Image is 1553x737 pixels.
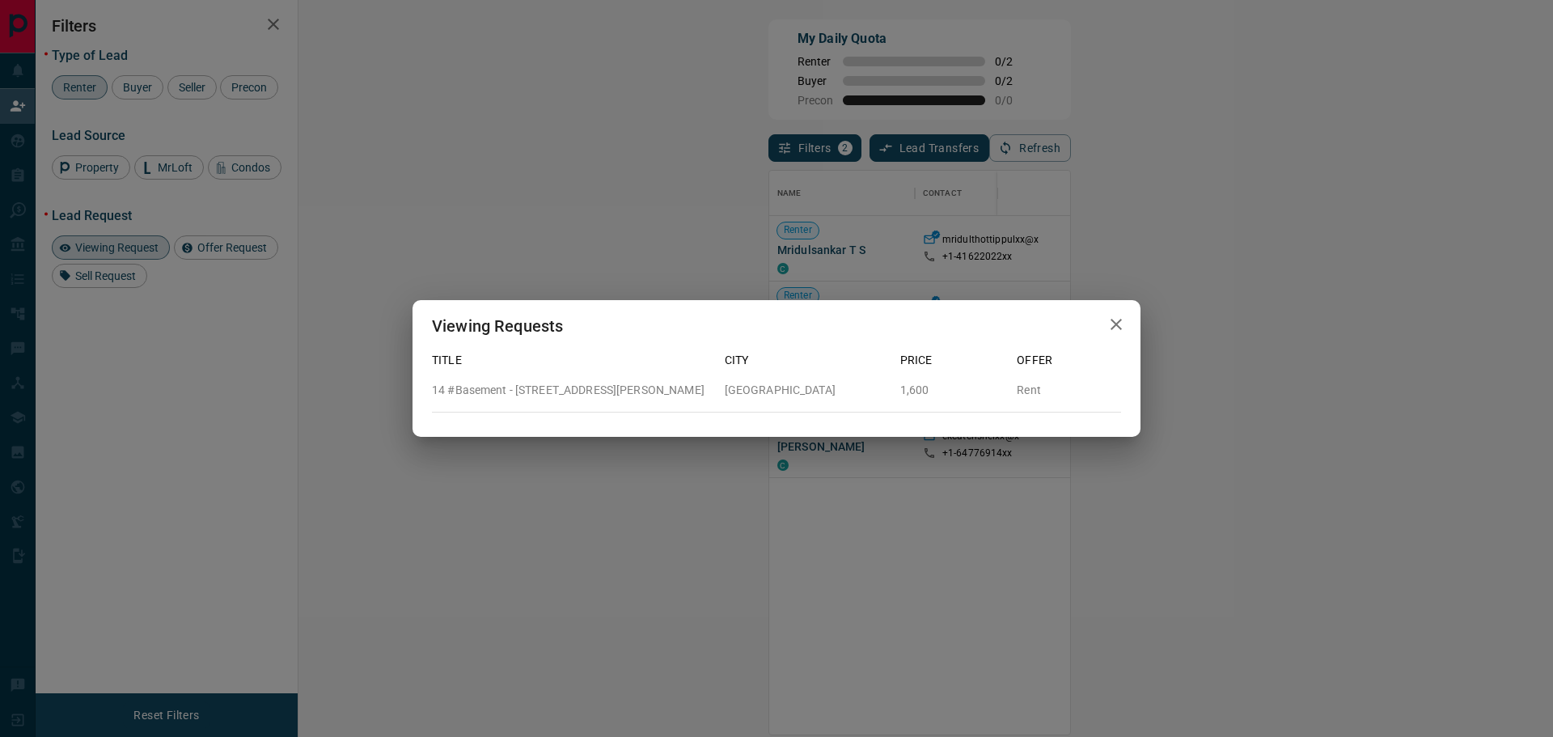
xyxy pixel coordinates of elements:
p: 1,600 [900,382,1005,399]
p: Offer [1017,352,1121,369]
p: [GEOGRAPHIC_DATA] [725,382,887,399]
h2: Viewing Requests [413,300,582,352]
p: 14 #Basement - [STREET_ADDRESS][PERSON_NAME] [432,382,712,399]
p: City [725,352,887,369]
p: Title [432,352,712,369]
p: Price [900,352,1005,369]
p: Rent [1017,382,1121,399]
